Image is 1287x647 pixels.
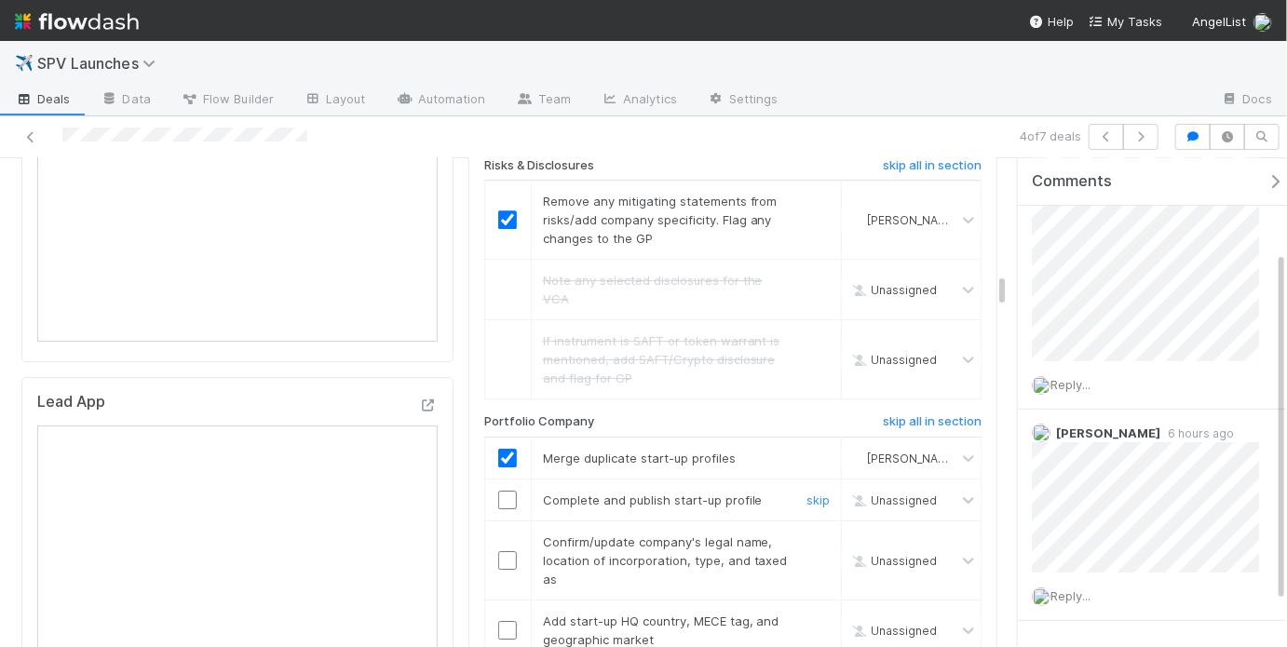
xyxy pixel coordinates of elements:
span: Complete and publish start-up profile [543,492,763,507]
a: Flow Builder [166,86,289,115]
span: 6 hours ago [1160,426,1234,440]
div: Help [1029,12,1074,31]
a: Layout [289,86,381,115]
span: Flow Builder [181,89,274,108]
img: avatar_768cd48b-9260-4103-b3ef-328172ae0546.png [1253,13,1272,32]
img: avatar_d055a153-5d46-4590-b65c-6ad68ba65107.png [1032,424,1050,442]
a: Settings [692,86,793,115]
span: Unassigned [848,554,937,568]
span: If instrument is SAFT or token warrant is mentioned, add SAFT/Crypto disclosure and flag for GP [543,333,780,385]
a: Analytics [586,86,692,115]
span: Note any selected disclosures for the VCA [543,273,763,306]
span: Add start-up HQ country, MECE tag, and geographic market [543,613,779,647]
span: [PERSON_NAME] [1056,425,1160,440]
span: [PERSON_NAME] [867,213,958,227]
h6: Risks & Disclosures [484,158,594,173]
span: Unassigned [848,493,937,507]
span: Unassigned [848,624,937,638]
img: avatar_768cd48b-9260-4103-b3ef-328172ae0546.png [1032,587,1050,606]
img: avatar_768cd48b-9260-4103-b3ef-328172ae0546.png [849,212,864,227]
span: My Tasks [1089,14,1162,29]
span: ✈️ [15,55,34,71]
span: Confirm/update company's legal name, location of incorporation, type, and taxed as [543,534,788,586]
span: 4 of 7 deals [1020,127,1081,145]
span: AngelList [1192,14,1246,29]
a: Docs [1206,86,1287,115]
img: avatar_768cd48b-9260-4103-b3ef-328172ae0546.png [849,451,864,465]
h6: skip all in section [883,414,982,429]
span: Reply... [1050,588,1091,603]
a: My Tasks [1089,12,1162,31]
a: Automation [381,86,501,115]
a: skip all in section [883,158,982,181]
span: Reply... [1050,377,1091,392]
a: Team [501,86,586,115]
h6: skip all in section [883,158,982,173]
span: SPV Launches [37,54,165,73]
a: skip all in section [883,414,982,437]
span: Merge duplicate start-up profiles [543,451,736,465]
h5: Lead App [37,393,105,411]
span: Unassigned [848,353,937,367]
img: avatar_768cd48b-9260-4103-b3ef-328172ae0546.png [1032,376,1050,395]
span: Unassigned [848,283,937,297]
span: Remove any mitigating statements from risks/add company specificity. Flag any changes to the GP [543,194,778,246]
span: Comments [1032,172,1112,191]
a: skip [806,492,830,507]
img: logo-inverted-e16ddd16eac7371096b0.svg [15,6,139,37]
h6: Portfolio Company [484,414,594,429]
a: Data [86,86,166,115]
span: Deals [15,89,71,108]
span: [PERSON_NAME] [867,452,958,465]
